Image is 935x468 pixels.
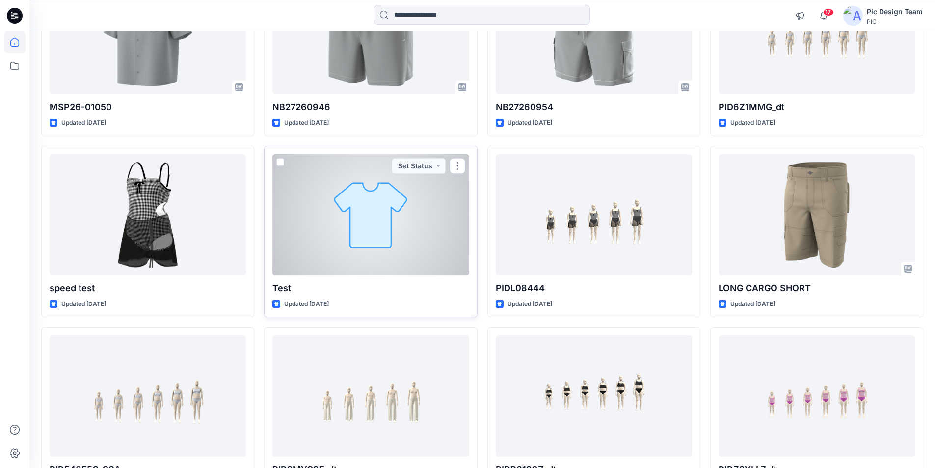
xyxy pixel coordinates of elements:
[50,281,246,295] p: speed test
[843,6,863,26] img: avatar
[496,281,692,295] p: PIDL08444
[508,299,552,309] p: Updated [DATE]
[496,335,692,457] a: PIDP6199Z_dt
[284,299,329,309] p: Updated [DATE]
[719,154,915,275] a: LONG CARGO SHORT
[730,299,775,309] p: Updated [DATE]
[50,100,246,114] p: MSP26-01050
[867,6,923,18] div: Pic Design Team
[272,335,469,457] a: PID2MYG9E_dt
[496,100,692,114] p: NB27260954
[867,18,923,25] div: PIC
[719,335,915,457] a: PIDZ2YLL7_dt
[272,154,469,275] a: Test
[61,299,106,309] p: Updated [DATE]
[823,8,834,16] span: 17
[719,100,915,114] p: PID6Z1MMG_dt
[272,281,469,295] p: Test
[61,118,106,128] p: Updated [DATE]
[272,100,469,114] p: NB27260946
[50,154,246,275] a: speed test
[508,118,552,128] p: Updated [DATE]
[730,118,775,128] p: Updated [DATE]
[719,281,915,295] p: LONG CARGO SHORT
[50,335,246,457] a: PID54855G_GSA
[496,154,692,275] a: PIDL08444
[284,118,329,128] p: Updated [DATE]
